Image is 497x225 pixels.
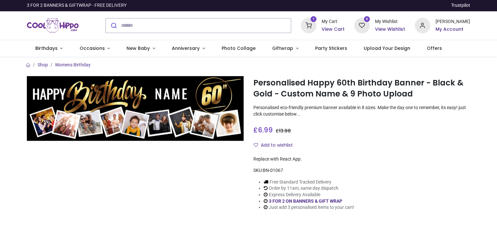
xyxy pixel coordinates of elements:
[322,26,345,33] a: View Cart
[264,179,354,186] li: Free Standard Tracked Delivery
[276,128,291,134] span: £
[451,2,470,9] a: Trustpilot
[35,45,58,51] span: Birthdays
[71,40,118,57] a: Occasions
[38,62,48,67] a: Shop
[264,40,307,57] a: Giftwrap
[253,140,298,151] button: Add to wishlistAdd to wishlist
[311,16,317,22] sup: 1
[375,18,405,25] div: My Wishlist
[27,17,79,35] a: Logo of Cool Hippo
[253,125,273,135] span: £
[258,125,273,135] span: 6.99
[127,45,150,51] span: New Baby
[264,185,354,192] li: Order by 11am, same day dispatch
[27,40,71,57] a: Birthdays
[106,18,121,33] button: Submit
[163,40,213,57] a: Anniversary
[301,22,316,28] a: 1
[253,156,470,163] div: Replace with React App.
[263,168,283,173] span: BN-01067
[436,18,470,25] div: [PERSON_NAME]
[315,45,347,51] span: Party Stickers
[354,22,370,28] a: 0
[80,45,105,51] span: Occasions
[427,45,442,51] span: Offers
[253,77,470,100] h1: Personalised Happy 60th Birthday Banner - Black & Gold - Custom Name & 9 Photo Upload
[118,40,164,57] a: New Baby
[264,192,354,198] li: Express Delivery Available
[254,143,258,147] i: Add to wishlist
[272,45,293,51] span: Giftwrap
[436,26,470,33] a: My Account
[264,204,354,211] li: Just add 3 personalised items to your cart!
[253,105,470,117] p: Personalised eco-friendly premium banner available in 8 sizes. Make the day one to remember, its ...
[253,167,470,174] div: SKU:
[172,45,200,51] span: Anniversary
[27,76,244,141] img: Personalised Happy 60th Birthday Banner - Black & Gold - Custom Name & 9 Photo Upload
[322,18,345,25] div: My Cart
[27,2,127,9] div: 3 FOR 2 BANNERS & GIFTWRAP - FREE DELIVERY
[55,62,91,67] a: Womens Birthday
[375,26,405,33] a: View Wishlist
[279,128,291,134] span: 13.98
[27,17,79,35] img: Cool Hippo
[364,16,370,22] sup: 0
[222,45,256,51] span: Photo Collage
[269,198,342,204] a: 3 FOR 2 ON BANNERS & GIFT WRAP
[364,45,410,51] span: Upload Your Design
